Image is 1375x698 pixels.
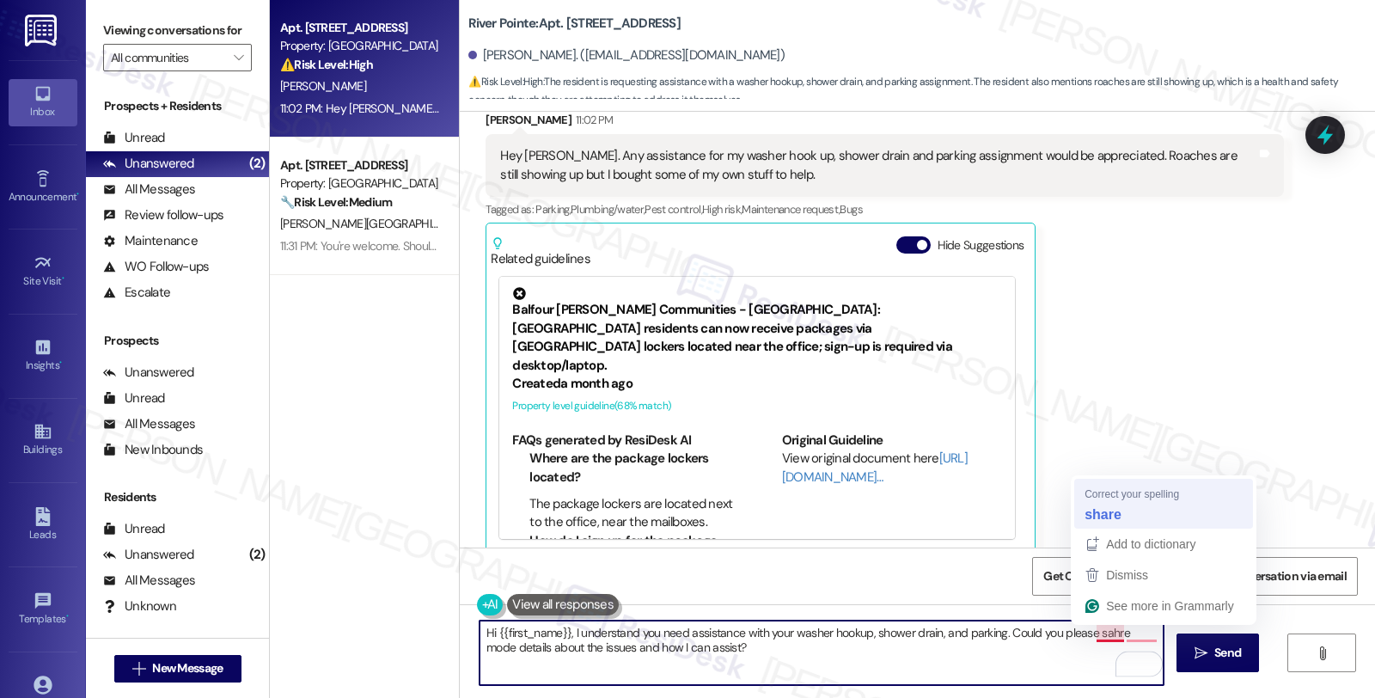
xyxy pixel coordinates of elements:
div: (2) [245,150,270,177]
span: High risk , [702,202,742,217]
li: The package lockers are located next to the office, near the mailboxes. [529,495,733,532]
div: Property level guideline ( 68 % match) [512,397,1002,415]
div: Prospects [86,332,269,350]
img: ResiDesk Logo [25,15,60,46]
a: Site Visit • [9,248,77,295]
div: Balfour [PERSON_NAME] Communities - [GEOGRAPHIC_DATA]: [GEOGRAPHIC_DATA] residents can now receiv... [512,287,1002,375]
button: Share Conversation via email [1182,557,1358,596]
strong: 🔧 Risk Level: Medium [280,194,392,210]
span: Maintenance request , [742,202,840,217]
div: Unread [103,129,165,147]
label: Hide Suggestions [938,236,1024,254]
div: WO Follow-ups [103,258,209,276]
a: Templates • [9,586,77,633]
div: 11:31 PM: You're welcome. Should you have other concerns, please feel free to reach out. Have a w... [280,238,845,254]
a: Leads [9,502,77,548]
div: Created a month ago [512,375,1002,393]
a: [URL][DOMAIN_NAME]… [782,450,968,485]
div: [PERSON_NAME]. ([EMAIL_ADDRESS][DOMAIN_NAME]) [468,46,785,64]
div: Unread [103,520,165,538]
div: All Messages [103,572,195,590]
i:  [1195,646,1207,660]
div: Apt. [STREET_ADDRESS] [280,156,439,174]
div: All Messages [103,181,195,199]
textarea: To enrich screen reader interactions, please activate Accessibility in Grammarly extension settings [480,621,1164,685]
div: Apt. [STREET_ADDRESS] [280,19,439,37]
span: Get Conversation Link [1043,567,1162,585]
span: [PERSON_NAME][GEOGRAPHIC_DATA] [280,216,475,231]
div: 11:02 PM [571,111,614,129]
div: Unread [103,389,165,407]
span: Send [1214,644,1241,662]
input: All communities [111,44,224,71]
a: Insights • [9,333,77,379]
strong: ⚠️ Risk Level: High [468,75,542,89]
div: All Messages [103,415,195,433]
div: View original document here [782,450,1003,487]
i:  [1316,646,1329,660]
button: Send [1176,634,1260,672]
span: Share Conversation via email [1194,567,1347,585]
span: • [59,357,62,369]
button: Get Conversation Link [1032,557,1173,596]
strong: ⚠️ Risk Level: High [280,57,373,72]
div: Hey [PERSON_NAME]. Any assistance for my washer hook up, shower drain and parking assignment woul... [500,147,1256,184]
span: Plumbing/water , [571,202,645,217]
span: Pest control , [645,202,702,217]
button: New Message [114,655,241,683]
span: • [62,272,64,285]
div: Related guidelines [491,236,590,268]
span: Bugs [840,202,862,217]
div: Escalate [103,284,170,302]
b: FAQs generated by ResiDesk AI [512,432,691,449]
div: Property: [GEOGRAPHIC_DATA] [280,37,439,55]
div: Maintenance [103,232,198,250]
div: Unanswered [103,364,194,382]
span: • [66,610,69,622]
span: New Message [152,659,223,677]
span: Parking , [535,202,571,217]
div: (2) [245,542,270,568]
div: Residents [86,488,269,506]
div: Unanswered [103,546,194,564]
li: Where are the package lockers located? [529,450,733,487]
label: Viewing conversations for [103,17,252,44]
a: Inbox [9,79,77,126]
a: Buildings [9,417,77,463]
div: Property: [GEOGRAPHIC_DATA] [280,174,439,193]
span: [PERSON_NAME] [280,78,366,94]
b: River Pointe: Apt. [STREET_ADDRESS] [468,15,681,33]
div: Review follow-ups [103,206,223,224]
div: 11:02 PM: Hey [PERSON_NAME]. Any assistance for my washer hook up, shower drain and parking assig... [280,101,1301,116]
div: Tagged as: [486,197,1283,222]
div: Prospects + Residents [86,97,269,115]
b: Original Guideline [782,432,883,449]
li: How do I sign up for the package locker service? [529,532,733,569]
i:  [132,662,145,676]
i:  [234,51,243,64]
div: [PERSON_NAME] [486,111,1283,135]
div: Unanswered [103,155,194,173]
span: • [76,188,79,200]
div: New Inbounds [103,441,203,459]
span: : The resident is requesting assistance with a washer hookup, shower drain, and parking assignmen... [468,73,1375,110]
div: Unknown [103,597,176,615]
